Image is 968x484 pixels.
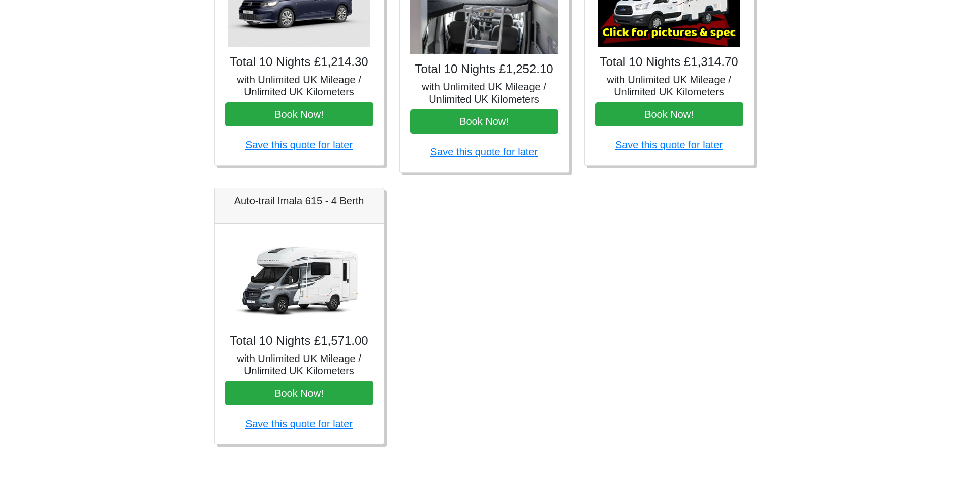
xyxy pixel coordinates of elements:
a: Save this quote for later [615,139,723,150]
a: Save this quote for later [245,418,353,429]
button: Book Now! [410,109,558,134]
button: Book Now! [225,381,373,405]
h4: Total 10 Nights £1,252.10 [410,62,558,77]
button: Book Now! [225,102,373,126]
a: Save this quote for later [245,139,353,150]
h4: Total 10 Nights £1,214.30 [225,55,373,70]
button: Book Now! [595,102,743,126]
h5: with Unlimited UK Mileage / Unlimited UK Kilometers [225,74,373,98]
h5: with Unlimited UK Mileage / Unlimited UK Kilometers [410,81,558,105]
a: Save this quote for later [430,146,538,157]
h5: with Unlimited UK Mileage / Unlimited UK Kilometers [595,74,743,98]
h5: Auto-trail Imala 615 - 4 Berth [225,195,373,207]
h4: Total 10 Nights £1,571.00 [225,334,373,348]
h4: Total 10 Nights £1,314.70 [595,55,743,70]
h5: with Unlimited UK Mileage / Unlimited UK Kilometers [225,352,373,377]
img: Auto-trail Imala 615 - 4 Berth [228,234,370,326]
